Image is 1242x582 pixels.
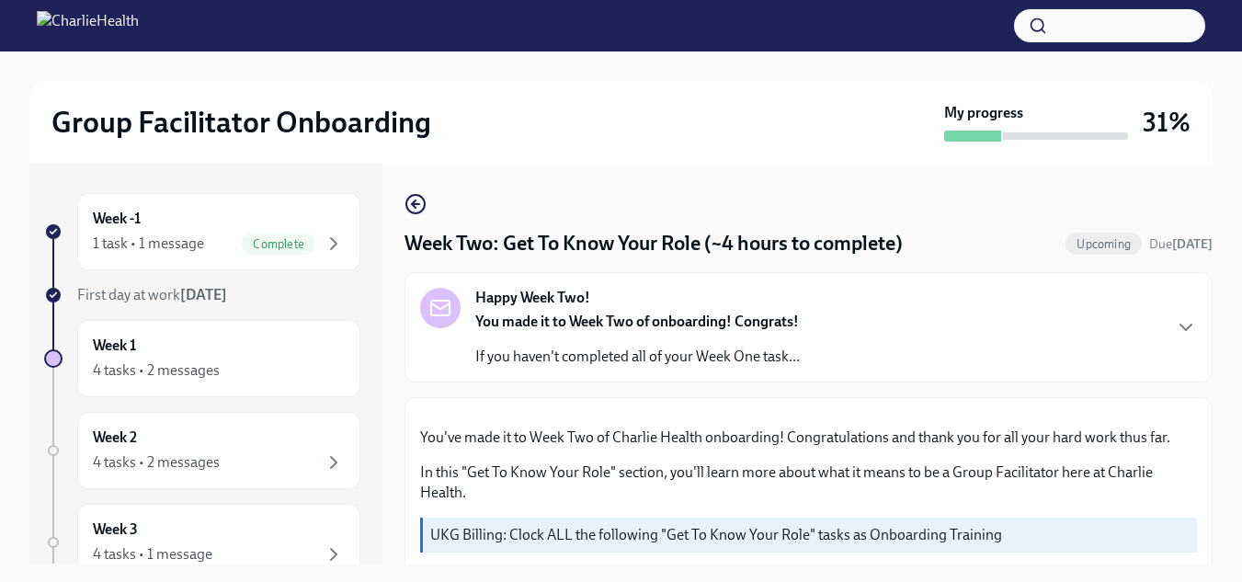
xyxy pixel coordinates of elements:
[93,452,220,473] div: 4 tasks • 2 messages
[44,504,360,581] a: Week 34 tasks • 1 message
[44,412,360,489] a: Week 24 tasks • 2 messages
[93,209,141,229] h6: Week -1
[93,234,204,254] div: 1 task • 1 message
[51,104,431,141] h2: Group Facilitator Onboarding
[93,360,220,381] div: 4 tasks • 2 messages
[93,336,136,356] h6: Week 1
[420,462,1197,503] p: In this "Get To Know Your Role" section, you'll learn more about what it means to be a Group Faci...
[93,544,212,565] div: 4 tasks • 1 message
[405,230,903,257] h4: Week Two: Get To Know Your Role (~4 hours to complete)
[93,428,137,448] h6: Week 2
[1172,236,1213,252] strong: [DATE]
[37,11,139,40] img: CharlieHealth
[475,313,799,330] strong: You made it to Week Two of onboarding! Congrats!
[420,428,1197,448] p: You've made it to Week Two of Charlie Health onboarding! Congratulations and thank you for all yo...
[44,320,360,397] a: Week 14 tasks • 2 messages
[44,285,360,305] a: First day at work[DATE]
[242,237,315,251] span: Complete
[475,347,800,367] p: If you haven't completed all of your Week One task...
[93,519,138,540] h6: Week 3
[1149,236,1213,252] span: Due
[475,288,590,308] strong: Happy Week Two!
[44,193,360,270] a: Week -11 task • 1 messageComplete
[1149,235,1213,253] span: September 22nd, 2025 10:00
[77,286,227,303] span: First day at work
[1143,106,1191,139] h3: 31%
[1065,237,1142,251] span: Upcoming
[180,286,227,303] strong: [DATE]
[430,525,1190,545] p: UKG Billing: Clock ALL the following "Get To Know Your Role" tasks as Onboarding Training
[944,103,1023,123] strong: My progress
